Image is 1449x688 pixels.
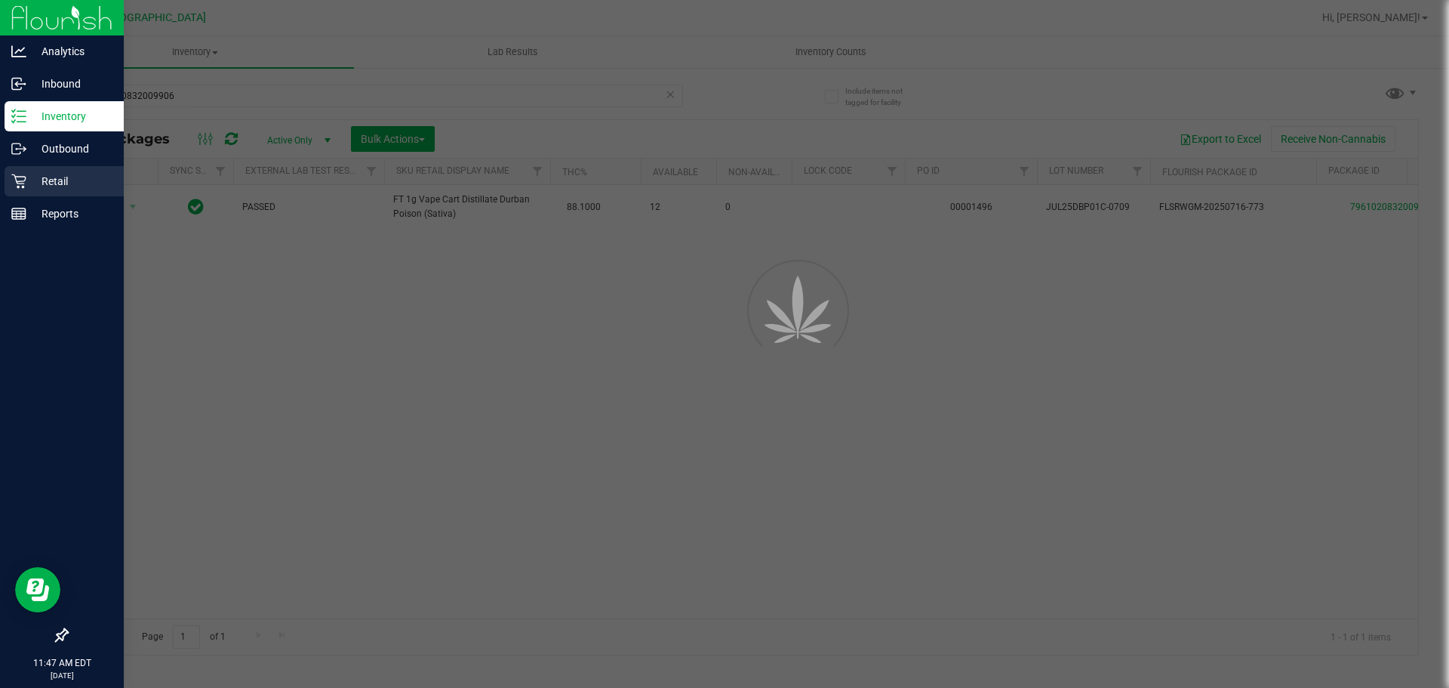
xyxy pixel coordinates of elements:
[11,174,26,189] inline-svg: Retail
[11,76,26,91] inline-svg: Inbound
[7,670,117,681] p: [DATE]
[11,206,26,221] inline-svg: Reports
[26,205,117,223] p: Reports
[15,567,60,612] iframe: Resource center
[11,141,26,156] inline-svg: Outbound
[7,656,117,670] p: 11:47 AM EDT
[11,109,26,124] inline-svg: Inventory
[26,75,117,93] p: Inbound
[26,140,117,158] p: Outbound
[26,107,117,125] p: Inventory
[26,42,117,60] p: Analytics
[26,172,117,190] p: Retail
[11,44,26,59] inline-svg: Analytics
